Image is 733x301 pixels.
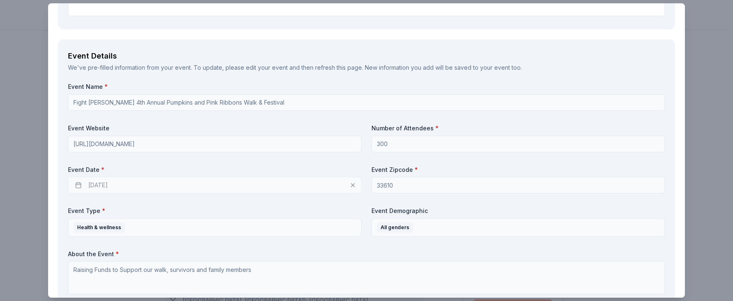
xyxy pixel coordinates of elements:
label: Event Website [68,124,362,132]
div: We've pre-filled information from your event. To update, please edit your event and then refresh ... [68,63,665,73]
label: Event Date [68,166,362,174]
textarea: Raising Funds to Support our walk, survivors and family members [68,261,665,294]
button: Health & wellness [68,218,362,237]
div: All genders [377,222,413,233]
label: Event Zipcode [371,166,665,174]
button: All genders [371,218,665,237]
label: About the Event [68,250,665,258]
label: Event Name [68,83,665,91]
label: Event Type [68,207,362,215]
div: Health & wellness [73,222,125,233]
div: Event Details [68,49,665,63]
label: Event Demographic [371,207,665,215]
label: Number of Attendees [371,124,665,132]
